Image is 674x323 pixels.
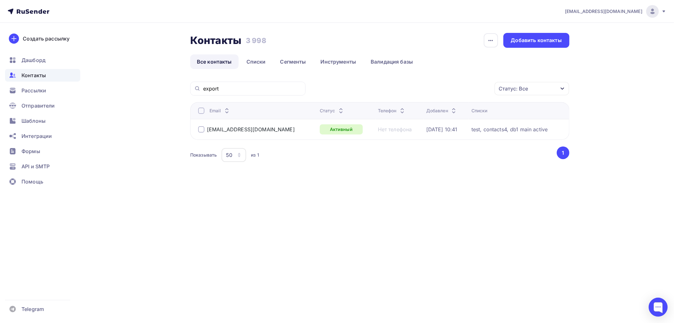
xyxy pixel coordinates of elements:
[471,108,488,114] div: Списки
[320,124,363,134] a: Активный
[251,152,259,158] div: из 1
[23,35,70,42] div: Создать рассылку
[240,54,272,69] a: Списки
[426,108,458,114] div: Добавлен
[226,151,232,159] div: 50
[21,102,55,109] span: Отправители
[557,146,569,159] button: Go to page 1
[207,126,295,133] a: [EMAIL_ADDRESS][DOMAIN_NAME]
[221,148,246,162] button: 50
[21,305,44,313] span: Telegram
[274,54,313,69] a: Сегменты
[21,87,46,94] span: Рассылки
[511,37,562,44] div: Добавить контакты
[5,54,80,66] a: Дашборд
[426,126,458,133] a: [DATE] 10:41
[21,71,46,79] span: Контакты
[190,54,239,69] a: Все контакты
[5,115,80,127] a: Шаблоны
[5,69,80,82] a: Контакты
[494,82,569,96] button: Статус: Все
[314,54,363,69] a: Инструменты
[378,126,412,133] a: Нет телефона
[21,117,46,125] span: Шаблоны
[190,152,217,158] div: Показывать
[471,126,548,133] a: test, contacts4, db1 main active
[203,85,302,92] input: Поиск
[378,108,406,114] div: Телефон
[21,147,40,155] span: Формы
[364,54,420,69] a: Валидация базы
[320,108,345,114] div: Статус
[565,5,666,18] a: [EMAIL_ADDRESS][DOMAIN_NAME]
[21,178,43,185] span: Помощь
[565,8,642,15] span: [EMAIL_ADDRESS][DOMAIN_NAME]
[499,85,528,92] div: Статус: Все
[556,146,570,159] ul: Pagination
[21,163,50,170] span: API и SMTP
[5,99,80,112] a: Отправители
[21,56,46,64] span: Дашборд
[246,36,266,45] h3: 3 998
[190,34,241,47] h2: Контакты
[5,84,80,97] a: Рассылки
[209,108,231,114] div: Email
[21,132,52,140] span: Интеграции
[5,145,80,158] a: Формы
